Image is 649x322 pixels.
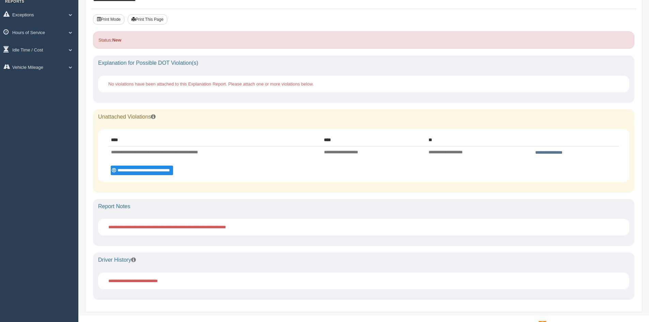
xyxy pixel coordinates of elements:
[93,199,634,214] div: Report Notes
[128,14,167,25] button: Print This Page
[108,81,314,87] span: No violations have been attached to this Explanation Report. Please attach one or more violations...
[112,37,121,43] strong: New
[93,109,634,124] div: Unattached Violations
[93,252,634,267] div: Driver History
[93,31,634,49] div: Status:
[93,56,634,71] div: Explanation for Possible DOT Violation(s)
[93,14,124,25] button: Print Mode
